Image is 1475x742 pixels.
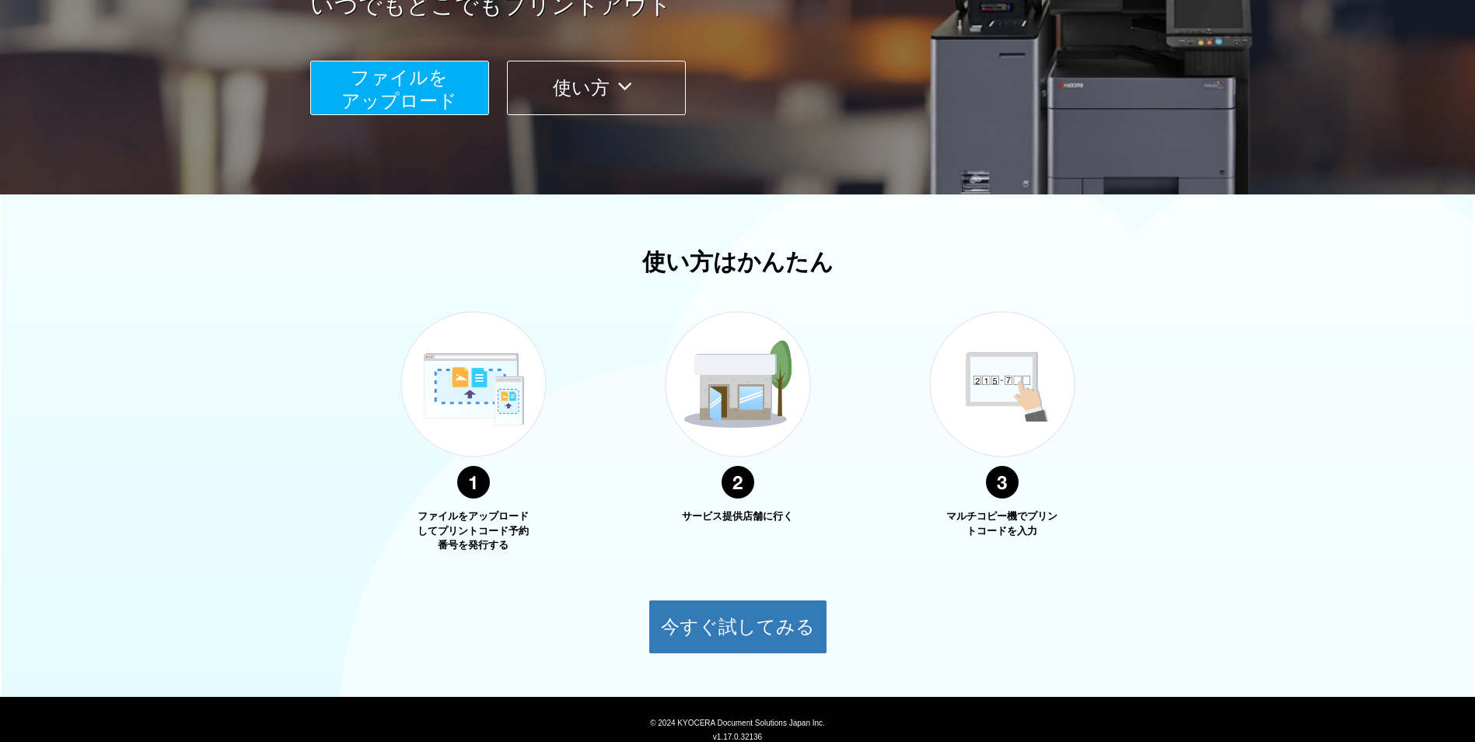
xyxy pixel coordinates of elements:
[650,717,825,727] span: © 2024 KYOCERA Document Solutions Japan Inc.
[310,61,489,115] button: ファイルを​​アップロード
[713,732,762,741] span: v1.17.0.32136
[680,509,796,524] p: サービス提供店舗に行く
[341,67,457,111] span: ファイルを ​​アップロード
[415,509,532,553] p: ファイルをアップロードしてプリントコード予約番号を発行する
[944,509,1061,538] p: マルチコピー機でプリントコードを入力
[648,600,827,654] button: 今すぐ試してみる
[507,61,686,115] button: 使い方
